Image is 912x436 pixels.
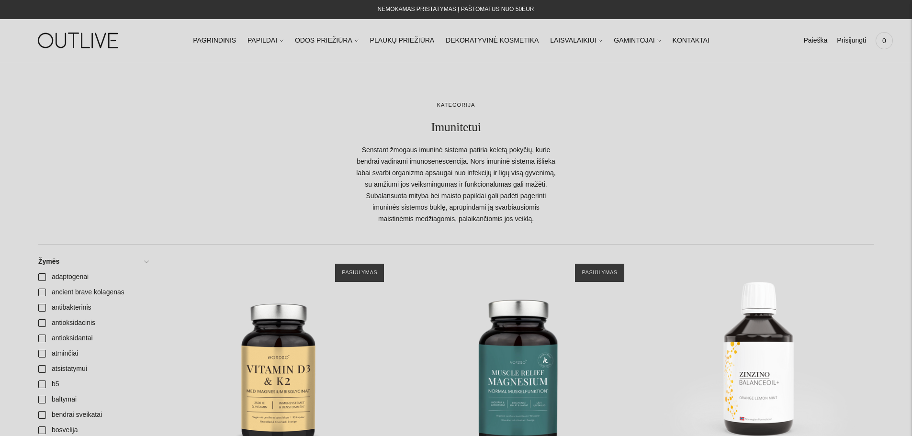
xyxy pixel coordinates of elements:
[33,392,154,407] a: baltymai
[550,30,602,51] a: LAISVALAIKIUI
[33,269,154,285] a: adaptogenai
[837,30,866,51] a: Prisijungti
[876,30,893,51] a: 0
[33,331,154,346] a: antioksidantai
[33,407,154,423] a: bendrai sveikatai
[33,377,154,392] a: b5
[33,285,154,300] a: ancient brave kolagenas
[33,361,154,377] a: atsistatymui
[33,300,154,315] a: antibakterinis
[193,30,236,51] a: PAGRINDINIS
[33,346,154,361] a: atminčiai
[803,30,827,51] a: Paieška
[295,30,359,51] a: ODOS PRIEŽIŪRA
[614,30,661,51] a: GAMINTOJAI
[446,30,539,51] a: DEKORATYVINĖ KOSMETIKA
[370,30,435,51] a: PLAUKŲ PRIEŽIŪRA
[673,30,709,51] a: KONTAKTAI
[248,30,283,51] a: PAPILDAI
[19,24,139,57] img: OUTLIVE
[33,254,154,269] a: Žymės
[378,4,534,15] div: NEMOKAMAS PRISTATYMAS Į PAŠTOMATUS NUO 50EUR
[33,315,154,331] a: antioksidacinis
[878,34,891,47] span: 0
